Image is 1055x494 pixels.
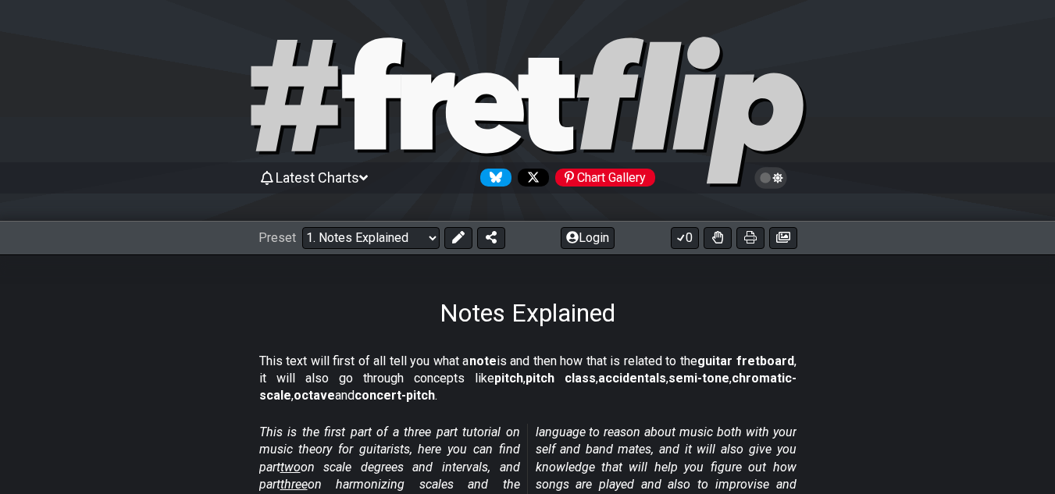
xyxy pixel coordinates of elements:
a: Follow #fretflip at Bluesky [474,169,511,187]
strong: pitch [494,371,523,386]
strong: semi-tone [668,371,729,386]
span: two [280,460,301,474]
strong: accidentals [598,371,666,386]
button: Print [736,227,765,249]
strong: concert-pitch [355,388,435,403]
button: Login [561,227,615,249]
span: Preset [258,230,296,245]
strong: note [469,354,497,368]
span: Latest Charts [276,169,359,186]
strong: octave [294,388,335,403]
span: three [280,477,308,492]
span: Toggle light / dark theme [762,171,780,185]
p: This text will first of all tell you what a is and then how that is related to the , it will also... [259,353,797,405]
button: Edit Preset [444,227,472,249]
button: Share Preset [477,227,505,249]
select: Preset [302,227,440,249]
strong: guitar fretboard [697,354,794,368]
h1: Notes Explained [440,298,615,328]
a: #fretflip at Pinterest [549,169,655,187]
button: Toggle Dexterity for all fretkits [704,227,732,249]
a: Follow #fretflip at X [511,169,549,187]
button: 0 [671,227,699,249]
div: Chart Gallery [555,169,655,187]
strong: pitch class [526,371,596,386]
button: Create image [769,227,797,249]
